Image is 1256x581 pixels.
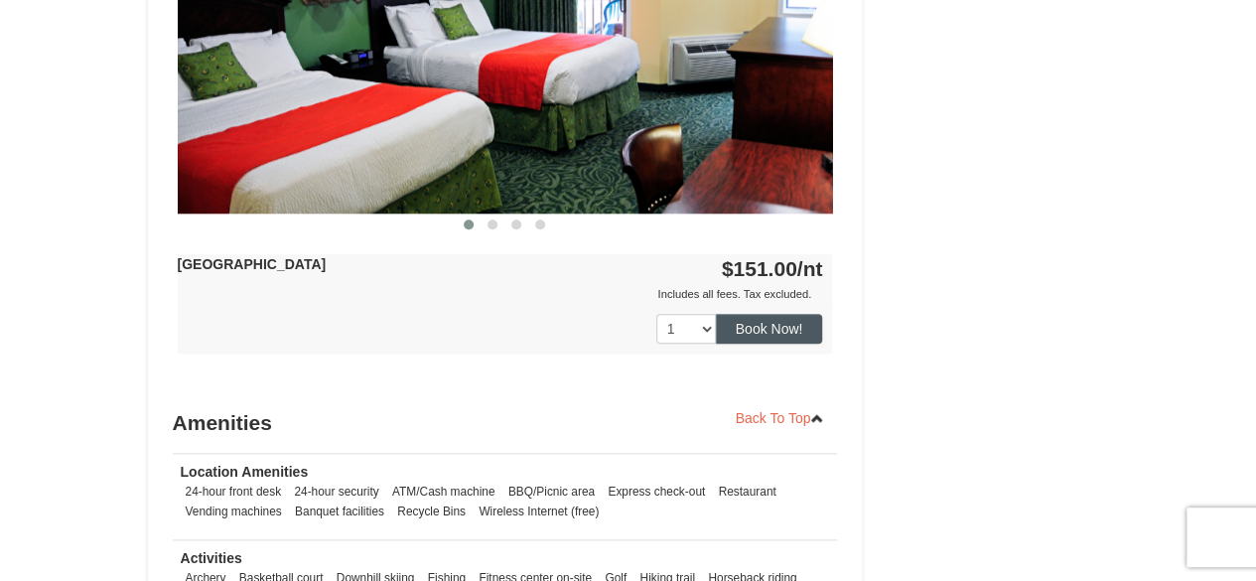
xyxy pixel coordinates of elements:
[289,482,383,502] li: 24-hour security
[723,403,838,433] a: Back To Top
[503,482,600,502] li: BBQ/Picnic area
[392,502,471,521] li: Recycle Bins
[181,550,242,566] strong: Activities
[797,257,823,280] span: /nt
[178,284,823,304] div: Includes all fees. Tax excluded.
[716,314,823,344] button: Book Now!
[474,502,604,521] li: Wireless Internet (free)
[290,502,389,521] li: Banquet facilities
[181,502,287,521] li: Vending machines
[181,482,287,502] li: 24-hour front desk
[713,482,780,502] li: Restaurant
[722,257,823,280] strong: $151.00
[387,482,500,502] li: ATM/Cash machine
[603,482,710,502] li: Express check-out
[173,403,838,443] h3: Amenities
[181,464,309,480] strong: Location Amenities
[178,256,327,272] strong: [GEOGRAPHIC_DATA]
